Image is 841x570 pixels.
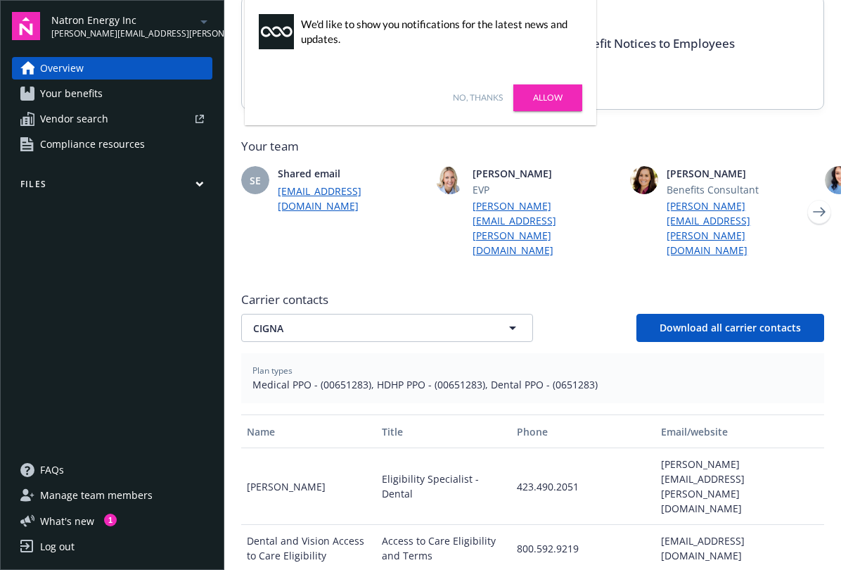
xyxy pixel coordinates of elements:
[51,13,195,27] span: Natron Energy Inc
[278,184,425,213] a: [EMAIL_ADDRESS][DOMAIN_NAME]
[40,82,103,105] span: Your benefits
[382,424,506,439] div: Title
[104,514,117,526] div: 1
[517,424,649,439] div: Phone
[655,448,824,525] div: [PERSON_NAME][EMAIL_ADDRESS][PERSON_NAME][DOMAIN_NAME]
[12,133,212,156] a: Compliance resources
[12,82,212,105] a: Your benefits
[667,166,814,181] span: [PERSON_NAME]
[436,166,464,194] img: photo
[660,321,801,334] span: Download all carrier contacts
[40,536,75,558] div: Log out
[655,414,824,448] button: Email/website
[511,448,655,525] div: 423.490.2051
[40,57,84,80] span: Overview
[513,84,582,111] a: Allow
[473,166,619,181] span: [PERSON_NAME]
[636,314,824,342] button: Download all carrier contacts
[667,198,814,258] a: [PERSON_NAME][EMAIL_ADDRESS][PERSON_NAME][DOMAIN_NAME]
[12,178,212,196] button: Files
[12,459,212,481] a: FAQs
[376,414,511,448] button: Title
[40,459,64,481] span: FAQs
[51,12,212,40] button: Natron Energy Inc[PERSON_NAME][EMAIL_ADDRESS][PERSON_NAME][DOMAIN_NAME]arrowDropDown
[40,108,108,130] span: Vendor search
[278,166,425,181] span: Shared email
[453,91,503,104] a: No, thanks
[195,13,212,30] a: arrowDropDown
[241,414,376,448] button: Name
[667,182,814,197] span: Benefits Consultant
[12,108,212,130] a: Vendor search
[12,12,40,40] img: navigator-logo.svg
[247,424,371,439] div: Name
[40,484,153,507] span: Manage team members
[40,133,145,156] span: Compliance resources
[241,314,533,342] button: CIGNA
[51,27,195,40] span: [PERSON_NAME][EMAIL_ADDRESS][PERSON_NAME][DOMAIN_NAME]
[301,17,575,46] div: We'd like to show you notifications for the latest news and updates.
[250,173,261,188] span: SE
[661,424,818,439] div: Email/website
[473,182,619,197] span: EVP
[252,365,813,377] span: Plan types
[253,321,479,336] span: CIGNA
[241,138,824,155] span: Your team
[12,514,117,528] button: What's new1
[12,57,212,80] a: Overview
[630,166,658,194] img: photo
[252,377,813,392] span: Medical PPO - (00651283), HDHP PPO - (00651283), Dental PPO - (0651283)
[511,414,655,448] button: Phone
[40,514,94,528] span: What ' s new
[473,198,619,258] a: [PERSON_NAME][EMAIL_ADDRESS][PERSON_NAME][DOMAIN_NAME]
[376,448,511,525] div: Eligibility Specialist - Dental
[808,201,830,223] a: Next
[12,484,212,507] a: Manage team members
[241,291,824,308] span: Carrier contacts
[241,448,376,525] div: [PERSON_NAME]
